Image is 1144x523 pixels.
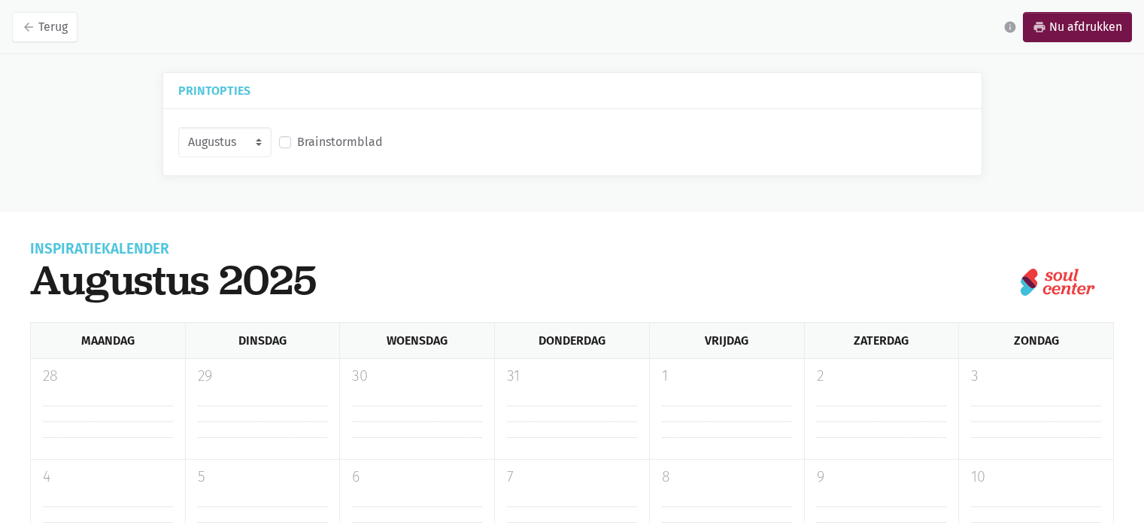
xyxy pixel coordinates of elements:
[198,365,328,388] p: 29
[1033,20,1046,34] i: print
[185,323,340,358] div: Dinsdag
[352,466,482,488] p: 6
[352,365,482,388] p: 30
[297,132,383,152] label: Brainstormblad
[958,323,1114,358] div: Zondag
[30,242,317,256] div: Inspiratiekalender
[1023,12,1132,42] a: printNu afdrukken
[12,12,77,42] a: arrow_backTerug
[662,466,792,488] p: 8
[649,323,804,358] div: Vrijdag
[30,256,317,304] h1: augustus 2025
[971,365,1101,388] p: 3
[507,365,637,388] p: 31
[198,466,328,488] p: 5
[30,323,185,358] div: Maandag
[817,365,947,388] p: 2
[178,85,966,96] h5: Printopties
[43,365,173,388] p: 28
[971,466,1101,488] p: 10
[339,323,494,358] div: Woensdag
[1003,20,1017,34] i: info
[662,365,792,388] p: 1
[804,323,959,358] div: Zaterdag
[43,466,173,488] p: 4
[494,323,649,358] div: Donderdag
[817,466,947,488] p: 9
[507,466,637,488] p: 7
[22,20,35,34] i: arrow_back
